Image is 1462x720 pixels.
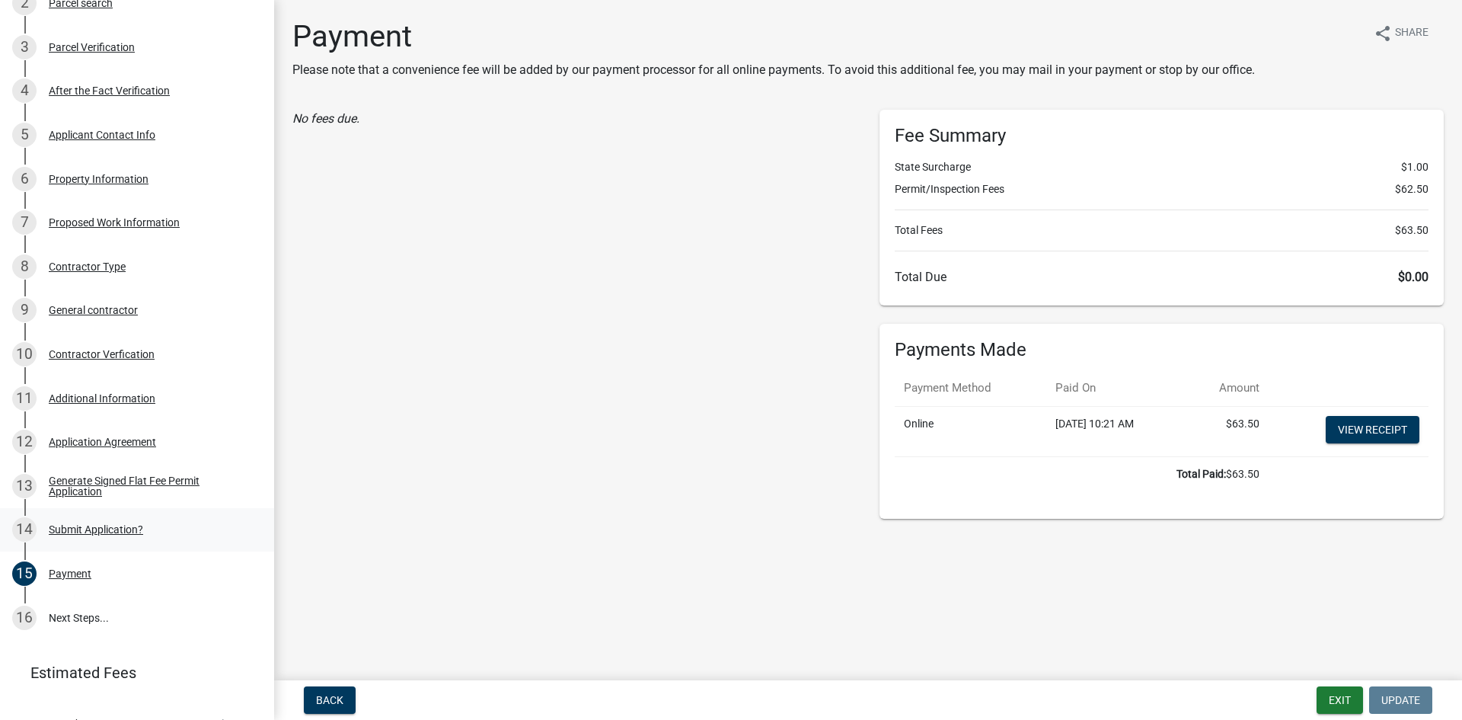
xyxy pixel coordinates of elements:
div: 8 [12,254,37,279]
span: $1.00 [1401,159,1428,175]
div: Applicant Contact Info [49,130,155,140]
h1: Payment [292,18,1255,55]
li: Permit/Inspection Fees [895,181,1428,197]
i: share [1374,24,1392,43]
div: 9 [12,298,37,322]
h6: Payments Made [895,339,1428,361]
span: Update [1381,694,1420,706]
a: View receipt [1326,416,1419,443]
th: Payment Method [895,370,1046,406]
span: Share [1395,24,1428,43]
span: $62.50 [1395,181,1428,197]
td: Online [895,406,1046,456]
div: Contractor Verfication [49,349,155,360]
div: 3 [12,35,37,59]
button: Back [304,686,356,714]
td: $63.50 [895,456,1269,491]
div: Generate Signed Flat Fee Permit Application [49,475,250,497]
div: 5 [12,123,37,147]
div: General contractor [49,305,138,315]
td: [DATE] 10:21 AM [1046,406,1185,456]
div: 4 [12,78,37,103]
span: Back [316,694,343,706]
div: After the Fact Verification [49,85,170,96]
a: Estimated Fees [12,658,250,688]
div: 10 [12,342,37,366]
h6: Total Due [895,270,1428,284]
li: State Surcharge [895,159,1428,175]
i: No fees due. [292,111,359,126]
td: $63.50 [1185,406,1269,456]
div: Application Agreement [49,437,156,447]
th: Amount [1185,370,1269,406]
h6: Fee Summary [895,125,1428,147]
div: 6 [12,167,37,191]
span: $63.50 [1395,222,1428,238]
div: 11 [12,386,37,411]
div: Additional Information [49,393,155,404]
div: Proposed Work Information [49,217,180,228]
div: Property Information [49,174,148,184]
div: Parcel Verification [49,42,135,53]
div: 15 [12,562,37,586]
div: 12 [12,430,37,454]
div: Submit Application? [49,524,143,535]
div: 16 [12,606,37,630]
div: Payment [49,568,91,579]
button: Update [1369,686,1432,714]
span: $0.00 [1398,270,1428,284]
div: 7 [12,210,37,235]
div: 13 [12,474,37,498]
button: shareShare [1361,18,1441,48]
th: Paid On [1046,370,1185,406]
button: Exit [1317,686,1363,714]
b: Total Paid: [1176,468,1226,480]
div: 14 [12,517,37,542]
li: Total Fees [895,222,1428,238]
div: Contractor Type [49,261,126,272]
p: Please note that a convenience fee will be added by our payment processor for all online payments... [292,61,1255,79]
